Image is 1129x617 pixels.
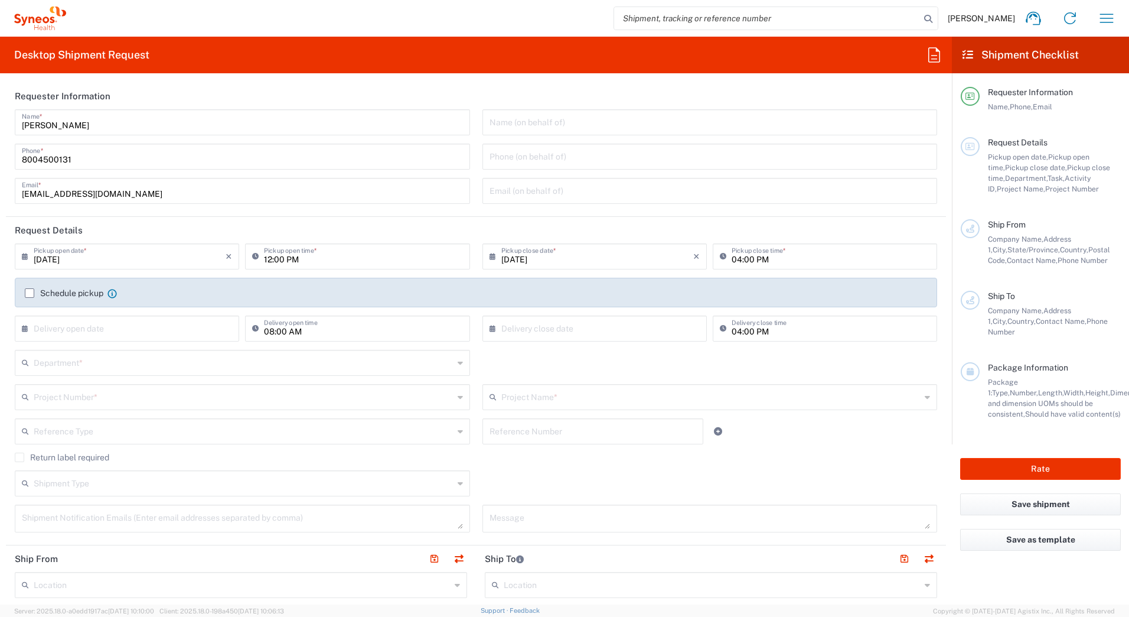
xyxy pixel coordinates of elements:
[988,235,1043,243] span: Company Name,
[14,608,154,615] span: Server: 2025.18.0-a0edd1917ac
[993,317,1007,326] span: City,
[948,13,1015,24] span: [PERSON_NAME]
[960,493,1121,515] button: Save shipment
[1045,184,1099,193] span: Project Number
[693,247,700,266] i: ×
[992,388,1010,397] span: Type,
[108,608,154,615] span: [DATE] 10:10:00
[988,378,1018,397] span: Package 1:
[1007,245,1060,254] span: State/Province,
[960,529,1121,551] button: Save as template
[1048,174,1065,183] span: Task,
[962,48,1079,62] h2: Shipment Checklist
[1010,388,1038,397] span: Number,
[988,87,1073,97] span: Requester Information
[988,138,1048,147] span: Request Details
[1010,102,1033,111] span: Phone,
[988,291,1015,301] span: Ship To
[614,7,920,30] input: Shipment, tracking or reference number
[1007,256,1058,265] span: Contact Name,
[997,184,1045,193] span: Project Name,
[1005,163,1067,172] span: Pickup close date,
[960,458,1121,480] button: Rate
[226,247,232,266] i: ×
[988,102,1010,111] span: Name,
[1025,410,1121,418] span: Should have valid content(s)
[988,363,1068,372] span: Package Information
[510,607,540,614] a: Feedback
[159,608,284,615] span: Client: 2025.18.0-198a450
[1005,174,1048,183] span: Department,
[1060,245,1088,254] span: Country,
[481,607,510,614] a: Support
[15,453,109,462] label: Return label required
[1063,388,1085,397] span: Width,
[1058,256,1108,265] span: Phone Number
[238,608,284,615] span: [DATE] 10:06:13
[1007,317,1036,326] span: Country,
[1085,388,1110,397] span: Height,
[1038,388,1063,397] span: Length,
[988,306,1043,315] span: Company Name,
[25,288,103,298] label: Schedule pickup
[933,606,1115,616] span: Copyright © [DATE]-[DATE] Agistix Inc., All Rights Reserved
[993,245,1007,254] span: City,
[15,225,83,236] h2: Request Details
[485,553,524,565] h2: Ship To
[1036,317,1086,326] span: Contact Name,
[15,553,58,565] h2: Ship From
[988,220,1026,229] span: Ship From
[15,90,110,102] h2: Requester Information
[710,423,726,440] a: Add Reference
[988,152,1048,161] span: Pickup open date,
[1033,102,1052,111] span: Email
[14,48,149,62] h2: Desktop Shipment Request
